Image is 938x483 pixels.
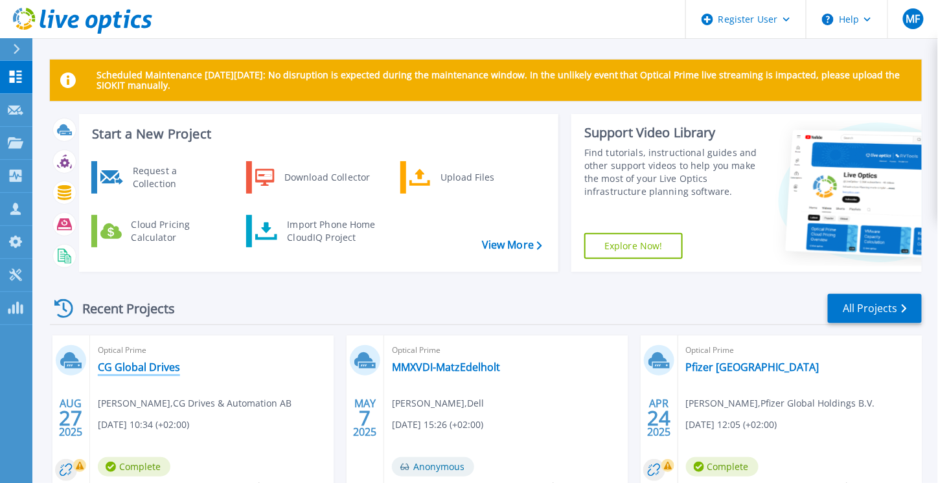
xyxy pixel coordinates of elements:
div: APR 2025 [646,394,671,442]
a: Download Collector [246,161,379,194]
div: Import Phone Home CloudIQ Project [280,218,382,244]
span: Anonymous [392,457,474,477]
span: Optical Prime [392,343,620,357]
span: Complete [686,457,759,477]
span: [PERSON_NAME] , CG Drives & Automation AB [98,396,292,410]
a: All Projects [828,294,922,323]
a: CG Global Drives [98,361,180,374]
span: [DATE] 12:05 (+02:00) [686,418,777,432]
span: Optical Prime [98,343,326,357]
div: Request a Collection [126,164,221,190]
span: 7 [359,412,371,423]
span: Complete [98,457,170,477]
a: View More [482,239,542,251]
div: Download Collector [278,164,376,190]
div: Cloud Pricing Calculator [125,218,221,244]
h3: Start a New Project [92,127,542,141]
div: Find tutorials, instructional guides and other support videos to help you make the most of your L... [584,146,759,198]
div: MAY 2025 [352,394,377,442]
span: Optical Prime [686,343,914,357]
span: [DATE] 10:34 (+02:00) [98,418,189,432]
div: Recent Projects [50,293,192,324]
span: MF [906,14,920,24]
a: Request a Collection [91,161,224,194]
a: Pfizer [GEOGRAPHIC_DATA] [686,361,819,374]
span: 27 [59,412,82,423]
div: Upload Files [434,164,530,190]
a: MMXVDI-MatzEdelholt [392,361,500,374]
p: Scheduled Maintenance [DATE][DATE]: No disruption is expected during the maintenance window. In t... [97,70,911,91]
a: Explore Now! [584,233,683,259]
span: [DATE] 15:26 (+02:00) [392,418,483,432]
span: [PERSON_NAME] , Pfizer Global Holdings B.V. [686,396,875,410]
span: [PERSON_NAME] , Dell [392,396,484,410]
a: Upload Files [400,161,533,194]
div: Support Video Library [584,124,759,141]
span: 24 [647,412,670,423]
a: Cloud Pricing Calculator [91,215,224,247]
div: AUG 2025 [58,394,83,442]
